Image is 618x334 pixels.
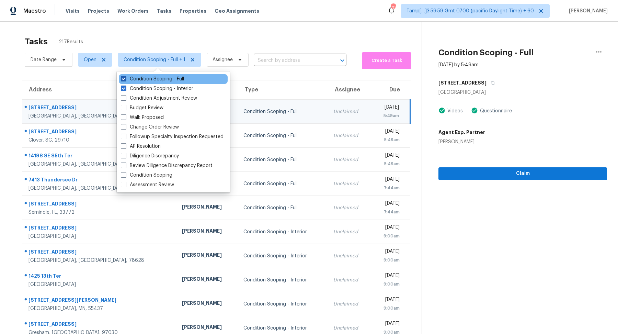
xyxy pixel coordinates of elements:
div: 9:00am [377,257,400,264]
span: Maestro [23,8,46,14]
th: Due [371,80,410,100]
div: Unclaimed [333,132,366,139]
span: [PERSON_NAME] [566,8,608,14]
div: [DATE] [377,104,399,112]
div: [PERSON_NAME] [182,227,232,236]
label: Assessment Review [121,181,174,188]
img: Artifact Present Icon [438,107,445,114]
div: Condition Scoping - Full [243,156,322,163]
div: [PERSON_NAME] [182,324,232,332]
div: 5:49am [377,160,400,167]
span: Work Orders [117,8,149,14]
div: [STREET_ADDRESS][PERSON_NAME] [28,297,171,305]
div: [STREET_ADDRESS] [28,200,171,209]
label: Followup Specialty Inspection Requested [121,133,224,140]
div: 7:44am [377,185,400,191]
th: Assignee [328,80,371,100]
div: Unclaimed [333,108,366,115]
div: 5:49am [377,112,399,119]
span: 217 Results [59,38,83,45]
div: Condition Scoping - Interior [243,325,322,332]
div: Unclaimed [333,180,366,187]
div: Unclaimed [333,204,366,211]
button: Create a Task [362,52,411,69]
div: Condition Scoping - Full [243,204,322,211]
div: [GEOGRAPHIC_DATA] [28,233,171,240]
div: 5:49am [377,136,400,143]
div: [STREET_ADDRESS] [28,224,171,233]
div: [GEOGRAPHIC_DATA] [438,89,607,96]
div: [DATE] [377,224,400,233]
th: Address [22,80,176,100]
span: Condition Scoping - Full + 1 [124,56,185,63]
label: Condition Scoping [121,172,172,179]
div: Seminole, FL, 33772 [28,209,171,216]
div: [DATE] [377,176,400,185]
span: Create a Task [365,57,408,65]
div: Unclaimed [333,325,366,332]
div: Condition Scoping - Full [243,180,322,187]
div: [GEOGRAPHIC_DATA], MN, 55437 [28,305,171,312]
h5: Agent Exp. Partner [438,129,485,136]
div: [STREET_ADDRESS] [28,248,171,257]
label: Walk Proposed [121,114,164,121]
span: Tamp[…]3:59:59 Gmt 0700 (pacific Daylight Time) + 60 [407,8,534,14]
span: Claim [444,169,602,178]
div: Unclaimed [333,277,366,283]
div: [GEOGRAPHIC_DATA], [GEOGRAPHIC_DATA], 78628 [28,257,171,264]
div: 14198 SE 85th Ter [28,152,171,161]
div: [STREET_ADDRESS] [28,104,171,113]
div: [DATE] [377,296,400,305]
div: Condition Scoping - Full [243,132,322,139]
span: Projects [88,8,109,14]
span: Visits [66,8,80,14]
div: [GEOGRAPHIC_DATA], [GEOGRAPHIC_DATA], 34491 [28,161,171,168]
div: [DATE] [377,200,400,209]
div: [DATE] [377,128,400,136]
div: [GEOGRAPHIC_DATA], [GEOGRAPHIC_DATA], 30132 [28,113,171,120]
span: Geo Assignments [215,8,259,14]
span: Tasks [157,9,171,13]
div: 706 [391,4,396,11]
span: Properties [180,8,206,14]
div: Condition Scoping - Interior [243,277,322,283]
div: Videos [445,108,463,114]
div: [DATE] [377,320,400,329]
button: Open [337,56,347,65]
div: [PERSON_NAME] [182,203,232,212]
div: [DATE] by 5:49am [438,62,479,68]
label: Change Order Review [121,124,179,131]
div: 7413 Thundersee Dr [28,176,171,185]
div: Condition Scoping - Interior [243,229,322,235]
div: Condition Scoping - Interior [243,253,322,259]
div: 9:00am [377,305,400,312]
button: Copy Address [487,77,496,89]
div: Condition Scoping - Interior [243,301,322,308]
input: Search by address [254,55,327,66]
label: AP Resolution [121,143,161,150]
div: [DATE] [377,248,400,257]
span: Date Range [31,56,57,63]
div: Unclaimed [333,156,366,163]
h5: [STREET_ADDRESS] [438,79,487,86]
div: [PERSON_NAME] [182,276,232,284]
div: [PERSON_NAME] [438,138,485,145]
div: 9:00am [377,233,400,240]
div: Clover, SC, 29710 [28,137,171,144]
div: [DATE] [377,152,400,160]
div: 1425 13th Ter [28,272,171,281]
div: [GEOGRAPHIC_DATA], [GEOGRAPHIC_DATA], 78413 [28,185,171,192]
span: Assignee [213,56,233,63]
th: Type [238,80,328,100]
span: Open [84,56,96,63]
h2: Condition Scoping - Full [438,49,534,56]
div: [DATE] [377,272,400,281]
label: Condition Adjustment Review [121,95,197,102]
div: [STREET_ADDRESS] [28,321,171,329]
h2: Tasks [25,38,48,45]
label: Review Diligence Discrepancy Report [121,162,213,169]
div: 7:44am [377,209,400,215]
div: [GEOGRAPHIC_DATA] [28,281,171,288]
div: Questionnaire [478,108,512,114]
label: Diligence Discrepancy [121,153,179,159]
